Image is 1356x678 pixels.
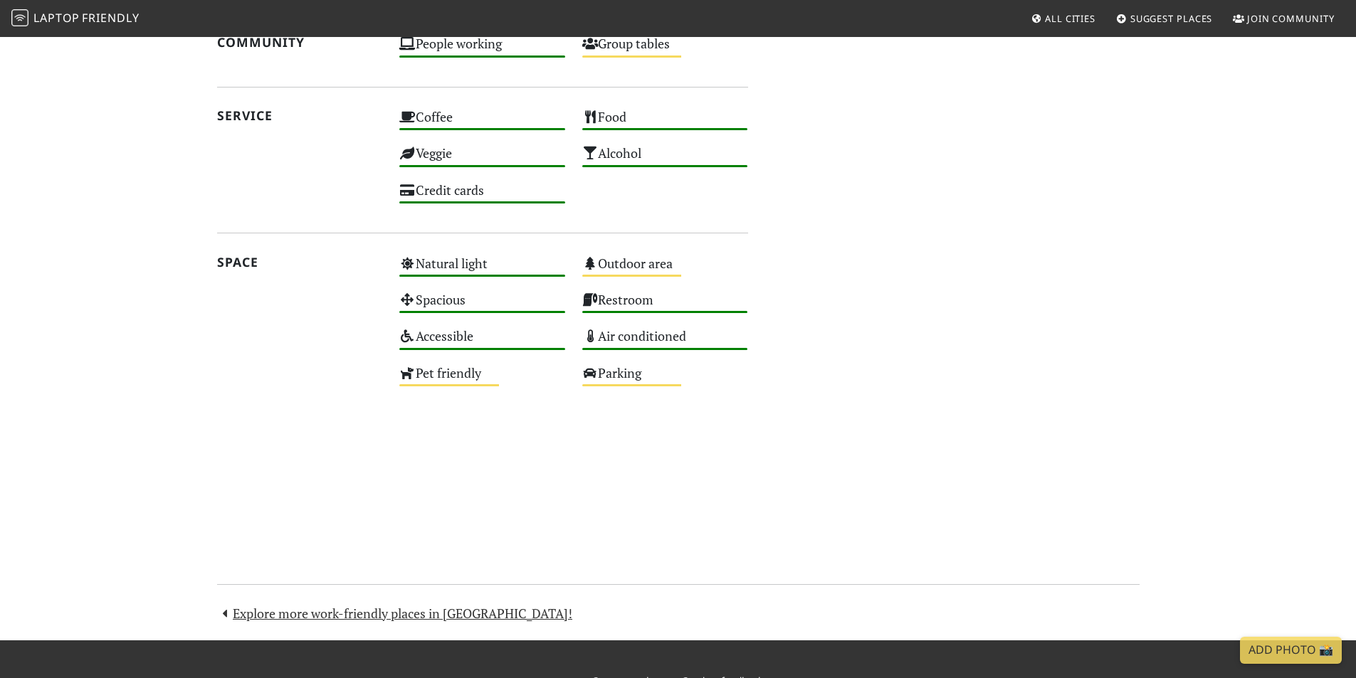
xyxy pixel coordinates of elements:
[391,105,574,142] div: Coffee
[574,105,757,142] div: Food
[391,32,574,68] div: People working
[11,6,140,31] a: LaptopFriendly LaptopFriendly
[391,142,574,178] div: Veggie
[574,252,757,288] div: Outdoor area
[574,324,757,361] div: Air conditioned
[391,179,574,215] div: Credit cards
[1130,12,1213,25] span: Suggest Places
[391,288,574,324] div: Spacious
[1025,6,1101,31] a: All Cities
[391,252,574,288] div: Natural light
[217,108,383,123] h2: Service
[1110,6,1219,31] a: Suggest Places
[574,288,757,324] div: Restroom
[391,361,574,398] div: Pet friendly
[33,10,80,26] span: Laptop
[574,142,757,178] div: Alcohol
[1045,12,1095,25] span: All Cities
[574,32,757,68] div: Group tables
[1247,12,1335,25] span: Join Community
[391,324,574,361] div: Accessible
[1227,6,1340,31] a: Join Community
[217,35,383,50] h2: Community
[82,10,139,26] span: Friendly
[217,605,573,622] a: Explore more work-friendly places in [GEOGRAPHIC_DATA]!
[11,9,28,26] img: LaptopFriendly
[574,361,757,398] div: Parking
[217,255,383,270] h2: Space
